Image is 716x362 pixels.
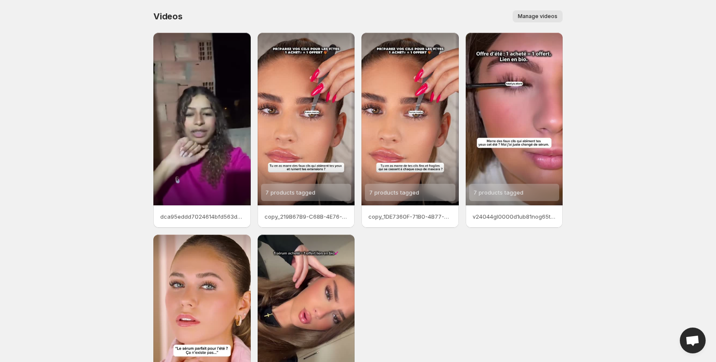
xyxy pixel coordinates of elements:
[265,189,315,196] span: 7 products tagged
[368,212,452,221] p: copy_1DE7360F-71B0-4B77-AE0C-A38F47FB488D
[473,189,523,196] span: 7 products tagged
[153,11,183,22] span: Videos
[513,10,563,22] button: Manage videos
[518,13,557,20] span: Manage videos
[265,212,348,221] p: copy_219B67B9-C68B-4E76-B22A-846D28904B20
[369,189,419,196] span: 7 products tagged
[473,212,556,221] p: v24044gl0000d1ub81nog65t3lkn7fu0 1 1
[680,328,706,353] div: Open chat
[160,212,244,221] p: dca95eddd7024614bfd563dfff542ec8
